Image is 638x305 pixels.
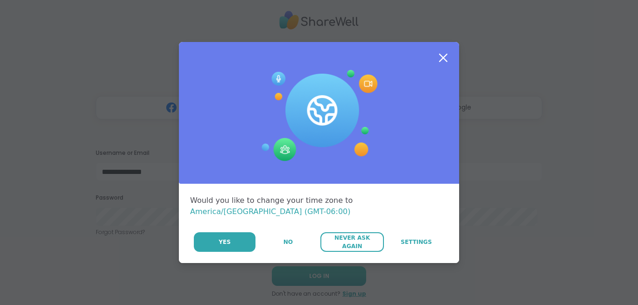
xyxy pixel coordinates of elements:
div: Would you like to change your time zone to [190,195,448,217]
button: Yes [194,232,255,252]
span: Never Ask Again [325,234,379,250]
span: No [284,238,293,246]
span: Yes [219,238,231,246]
a: Settings [385,232,448,252]
img: Session Experience [261,70,377,161]
button: Never Ask Again [320,232,383,252]
span: Settings [401,238,432,246]
button: No [256,232,319,252]
span: America/[GEOGRAPHIC_DATA] (GMT-06:00) [190,207,351,216]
